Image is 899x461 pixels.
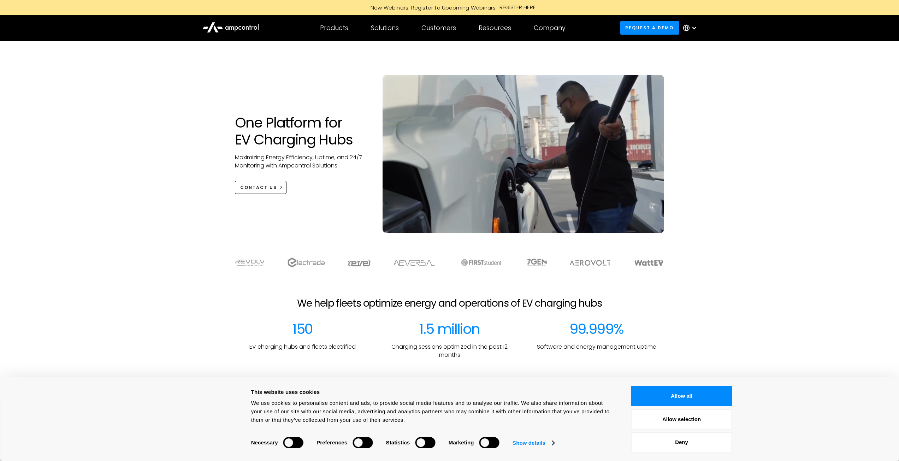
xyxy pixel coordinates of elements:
strong: Preferences [317,439,347,445]
p: Maximizing Energy Efficiency, Uptime, and 24/7 Monitoring with Ampcontrol Solutions [235,154,369,170]
div: CONTACT US [240,184,277,191]
a: Show details [513,438,554,448]
a: CONTACT US [235,181,287,194]
div: Products [320,24,348,32]
p: Charging sessions optimized in the past 12 months [382,343,517,359]
p: EV charging hubs and fleets electrified [249,343,356,351]
div: We use cookies to personalise content and ads, to provide social media features and to analyse ou... [251,399,615,424]
strong: Marketing [449,439,474,445]
a: Request a demo [620,21,679,34]
div: This website uses cookies [251,388,615,396]
div: 150 [292,320,313,337]
div: Company [534,24,566,32]
img: electrada logo [288,258,325,267]
div: Resources [479,24,511,32]
button: Deny [631,432,732,453]
strong: Statistics [386,439,410,445]
div: Solutions [371,24,399,32]
div: Customers [421,24,456,32]
img: Aerovolt Logo [569,260,611,266]
button: Allow selection [631,409,732,430]
p: Software and energy management uptime [537,343,656,351]
h2: We help fleets optimize energy and operations of EV charging hubs [297,297,602,309]
button: Allow all [631,386,732,406]
img: WattEV logo [634,260,664,266]
strong: Necessary [251,439,278,445]
h1: One Platform for EV Charging Hubs [235,114,369,148]
div: REGISTER HERE [499,4,536,11]
div: New Webinars: Register to Upcoming Webinars [363,4,499,11]
div: 1.5 million [419,320,480,337]
a: New Webinars: Register to Upcoming WebinarsREGISTER HERE [291,4,609,11]
div: 99.999% [569,320,624,337]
